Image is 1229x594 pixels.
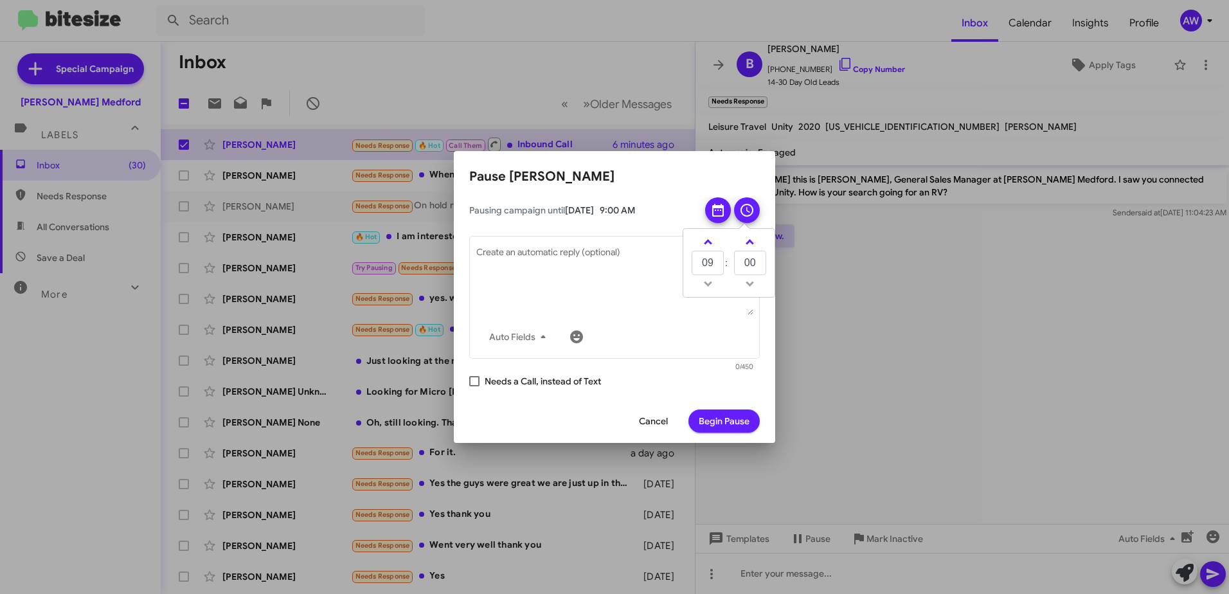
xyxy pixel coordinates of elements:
span: Begin Pause [699,410,749,433]
span: Needs a Call, instead of Text [485,373,601,389]
button: Auto Fields [479,325,561,348]
td: : [724,250,733,276]
span: [DATE] [565,204,594,216]
mat-hint: 0/450 [735,363,753,371]
h2: Pause [PERSON_NAME] [469,166,760,187]
button: Begin Pause [688,410,760,433]
input: HH [692,251,724,275]
span: Auto Fields [489,325,551,348]
button: Cancel [629,410,678,433]
input: MM [734,251,766,275]
span: Cancel [639,410,668,433]
span: Pausing campaign until [469,204,694,217]
span: 9:00 AM [600,204,635,216]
